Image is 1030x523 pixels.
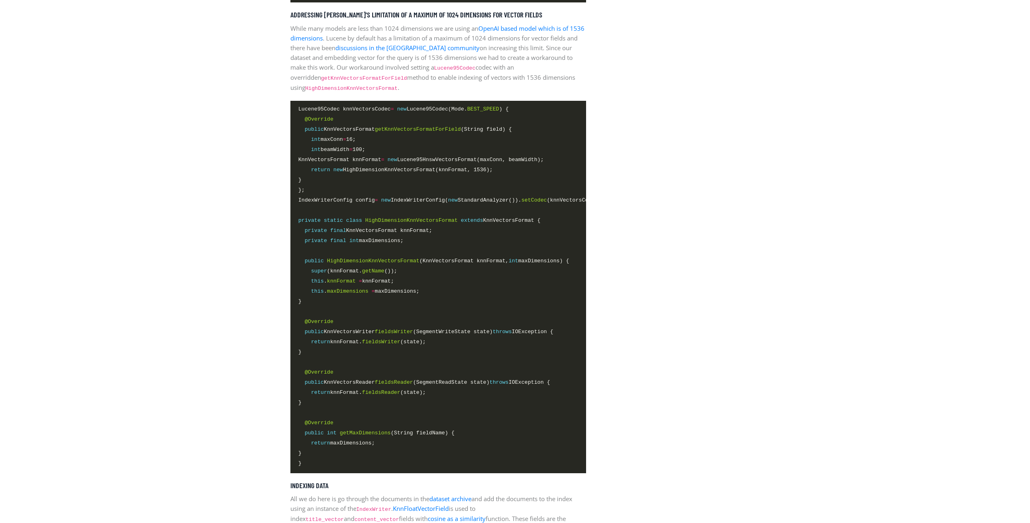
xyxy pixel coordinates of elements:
[388,157,397,163] span: new
[349,238,359,244] span: int
[448,197,458,203] span: new
[299,216,541,225] span: KnnVectorsFormat {
[306,517,344,523] code: title_vector
[362,389,400,395] span: fieldsReader
[428,514,486,523] a: cosine as a similarity
[375,197,378,203] span: =
[305,369,333,375] span: @Override
[299,257,569,265] span: (KnnVectorsFormat knnFormat, maxDimensions) {
[299,297,302,306] span: }
[299,105,509,113] span: Lucene95Codec knnVectorsCodec Lucene95Codec(Mode. ) {
[311,147,321,153] span: int
[305,329,324,335] span: public
[461,217,483,223] span: extends
[305,258,324,264] span: public
[327,258,419,264] span: HighDimensionKnnVectorsFormat
[299,267,397,275] span: (knnFormat. ());
[290,24,584,42] a: OpenAI based model which is of 1536 dimensions
[335,44,480,52] a: discussions in the [GEOGRAPHIC_DATA] community
[299,277,394,285] span: . knnFormat;
[305,126,324,132] span: public
[521,197,547,203] span: setCodec
[299,327,553,336] span: KnnVectorsWriter (SegmentWriteState state) IOException {
[305,379,324,385] span: public
[299,378,550,387] span: KnnVectorsReader (SegmentReadState state) IOException {
[311,288,324,294] span: this
[509,258,518,264] span: int
[299,196,604,204] span: IndexWriterConfig config IndexWriterConfig( StandardAnalyzer()). (knnVectorsCodec);
[299,236,404,245] span: maxDimensions;
[365,217,458,223] span: HighDimensionKnnVectorsFormat
[354,517,399,523] code: content_vector
[299,135,356,144] span: maxConn 16;
[299,155,544,164] span: KnnVectorsFormat knnFormat Lucene95HnswVectorsFormat(maxConn, beamWidth);
[311,167,330,173] span: return
[305,227,327,234] span: private
[381,197,391,203] span: new
[327,430,337,436] span: int
[371,288,375,294] span: =
[305,85,398,91] code: HighDimensionKnnVectorsFormat
[299,226,432,235] span: KnnVectorsFormat knnFormat;
[324,217,343,223] span: static
[490,379,509,385] span: throws
[327,288,368,294] span: maxDimensions
[299,125,512,134] span: KnnVectorsFormat (String field) {
[375,379,413,385] span: fieldsReader
[299,217,321,223] span: private
[299,459,302,468] span: }
[493,329,512,335] span: throws
[356,506,392,512] code: IndexWriter
[381,157,384,163] span: =
[299,429,455,437] span: (String fieldName) {
[362,268,384,274] span: getName
[299,186,305,194] span: };
[343,136,346,142] span: =
[346,217,362,223] span: class
[305,238,327,244] span: private
[290,481,586,490] h5: Indexing data
[393,504,449,512] a: KnnFloatVectorField
[299,388,426,397] span: knnFormat. (state);
[359,278,362,284] span: =
[375,126,461,132] span: getKnnVectorsFormatForField
[434,65,476,71] code: Lucene95Codec
[299,338,426,346] span: knnFormat. (state);
[330,227,346,234] span: final
[290,23,586,93] p: While many models are less than 1024 dimensions we are using an . Lucene by default has a limitat...
[391,106,394,112] span: =
[333,167,343,173] span: new
[299,145,365,154] span: beamWidth 100;
[311,278,324,284] span: this
[311,389,330,395] span: return
[311,136,321,142] span: int
[321,75,407,81] code: getKnnVectorsFormatForField
[299,176,302,184] span: }
[299,439,375,447] span: maxDimensions;
[467,106,499,112] span: BEST_SPEED
[299,398,302,407] span: }
[311,440,330,446] span: return
[340,430,391,436] span: getMaxDimensions
[362,339,400,345] span: fieldsWriter
[330,238,346,244] span: final
[290,11,586,19] h5: Addressing [PERSON_NAME]’s limitation of a maximum of 1024 dimensions for vector fields
[299,287,420,296] span: . maxDimensions;
[375,329,413,335] span: fieldsWriter
[429,495,471,503] a: dataset archive
[299,166,493,174] span: HighDimensionKnnVectorsFormat(knnFormat, 1536);
[299,449,302,457] span: }
[305,116,333,122] span: @Override
[349,147,352,153] span: =
[311,339,330,345] span: return
[305,319,333,325] span: @Override
[311,268,327,274] span: super
[299,348,302,356] span: }
[327,278,356,284] span: knnFormat
[305,430,324,436] span: public
[397,106,407,112] span: new
[305,420,333,426] span: @Override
